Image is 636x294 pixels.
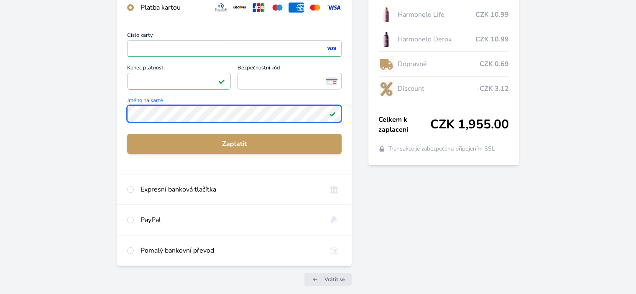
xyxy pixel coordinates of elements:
iframe: Iframe pro datum vypršení platnosti [131,75,227,87]
div: PayPal [140,215,319,225]
img: Platné pole [218,78,225,84]
img: DETOX_se_stinem_x-lo.jpg [378,29,394,50]
img: delivery-lo.png [378,54,394,74]
span: Dopravné [397,59,479,69]
img: amex.svg [289,3,304,13]
img: visa [326,45,337,52]
iframe: Iframe pro bezpečnostní kód [241,75,337,87]
img: paypal.svg [326,215,342,225]
input: Jméno na kartěPlatné pole [127,105,341,122]
span: Bezpečnostní kód [238,65,341,73]
span: Discount [397,84,476,94]
span: Celkem k zaplacení [378,115,430,135]
span: CZK 10.99 [475,10,509,20]
img: onlineBanking_CZ.svg [326,184,342,194]
span: Číslo karty [127,33,341,40]
img: bankTransfer_IBAN.svg [326,245,342,256]
span: Harmonelo Life [397,10,475,20]
span: Zaplatit [134,139,335,149]
img: diners.svg [213,3,229,13]
img: Platné pole [329,110,336,117]
span: CZK 0.69 [480,59,509,69]
img: mc.svg [307,3,323,13]
span: CZK 1,955.00 [430,117,509,132]
img: discount-lo.png [378,78,394,99]
iframe: Iframe pro číslo karty [131,43,337,54]
div: Pomalý bankovní převod [140,245,319,256]
div: Platba kartou [140,3,207,13]
button: Zaplatit [127,134,341,154]
span: Konec platnosti [127,65,231,73]
img: discover.svg [232,3,248,13]
img: jcb.svg [251,3,266,13]
span: -CZK 3.12 [477,84,509,94]
img: visa.svg [326,3,342,13]
a: Vrátit se [304,273,352,286]
span: Harmonelo Detox [397,34,475,44]
img: CLEAN_LIFE_se_stinem_x-lo.jpg [378,4,394,25]
img: maestro.svg [270,3,285,13]
span: CZK 10.99 [475,34,509,44]
span: Transakce je zabezpečena připojením SSL [388,145,495,153]
span: Jméno na kartě [127,98,341,105]
div: Expresní banková tlačítka [140,184,319,194]
span: Vrátit se [324,276,345,283]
